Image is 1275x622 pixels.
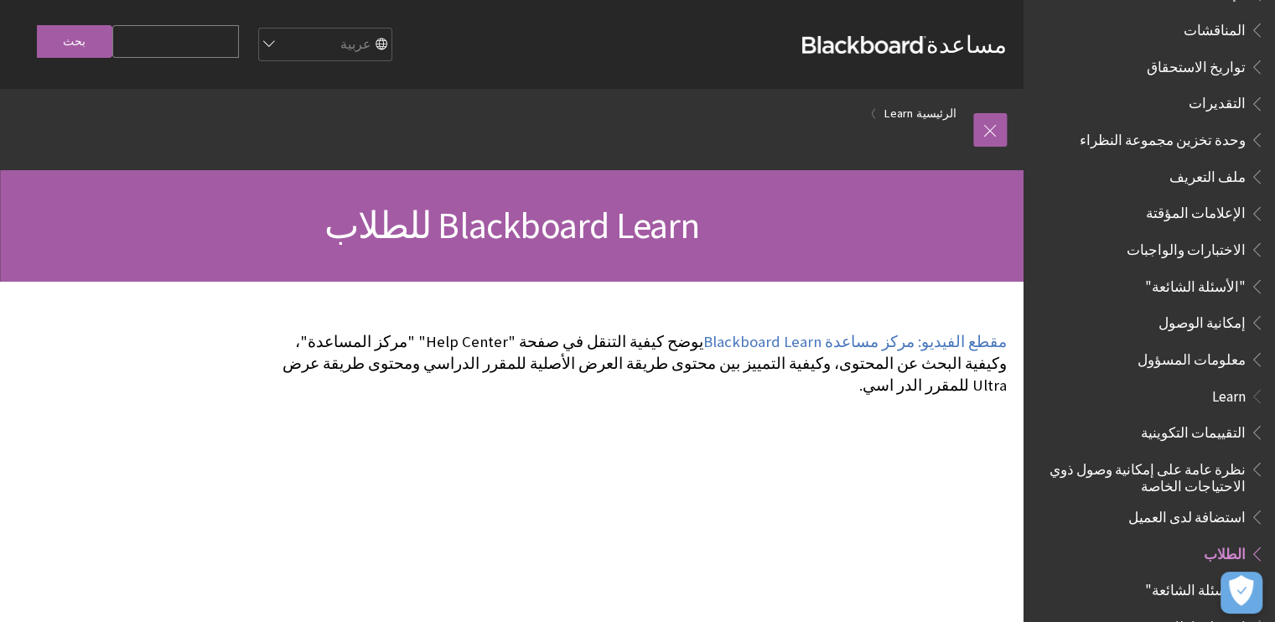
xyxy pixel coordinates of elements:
[1145,577,1246,599] span: "الأسئلة الشائعة"
[1212,382,1246,405] span: Learn
[1221,572,1262,614] button: فتح التفضيلات
[1147,53,1246,75] span: تواريخ الاستحقاق
[1204,540,1246,562] span: الطلاب
[802,36,926,54] strong: Blackboard
[916,103,956,124] a: الرئيسية
[1141,418,1246,441] span: التقييمات التكوينية
[802,29,1007,60] a: مساعدةBlackboard
[324,202,699,248] span: Blackboard Learn للطلاب
[1189,90,1246,112] span: التقديرات
[1128,503,1246,526] span: استضافة لدى العميل
[265,331,1007,397] p: يوضح كيفية التنقل في صفحة "Help Center" "مركز المساعدة"، وكيفية البحث عن المحتوى، وكيفية التمييز ...
[257,29,391,62] select: Site Language Selector
[1080,126,1246,148] span: وحدة تخزين مجموعة النظراء
[37,25,112,58] input: بحث
[1138,345,1246,368] span: معلومات المسؤول
[1184,16,1246,39] span: المناقشات
[1044,455,1246,495] span: نظرة عامة على إمكانية وصول ذوي الاحتياجات الخاصة
[884,103,913,124] a: Learn
[1145,272,1246,295] span: "الأسئلة الشائعة"
[1158,308,1246,331] span: إمكانية الوصول
[703,332,1007,352] a: مقطع الفيديو: مركز مساعدة Blackboard Learn
[1127,236,1246,258] span: الاختبارات والواجبات
[1146,200,1246,222] span: الإعلامات المؤقتة
[1169,163,1246,185] span: ملف التعريف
